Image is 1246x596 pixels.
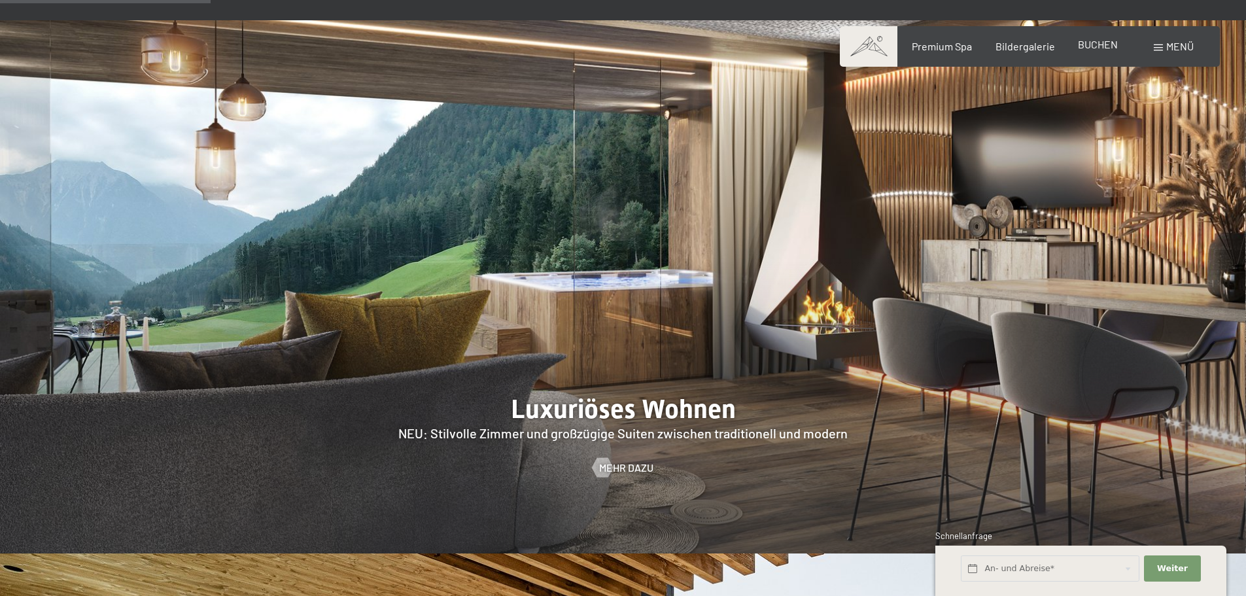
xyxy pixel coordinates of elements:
[995,40,1055,52] a: Bildergalerie
[912,40,972,52] a: Premium Spa
[1157,563,1188,574] span: Weiter
[599,461,653,475] span: Mehr dazu
[593,461,653,475] a: Mehr dazu
[1166,40,1194,52] span: Menü
[935,531,992,541] span: Schnellanfrage
[1078,38,1118,50] a: BUCHEN
[1144,555,1200,582] button: Weiter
